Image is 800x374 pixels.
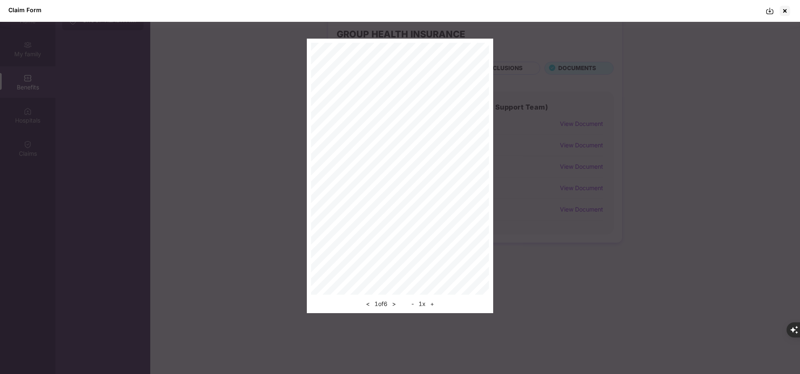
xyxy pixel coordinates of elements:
[363,299,372,309] button: <
[409,299,437,309] div: 1 x
[409,299,416,309] button: -
[390,299,398,309] button: >
[428,299,437,309] button: +
[8,6,42,13] div: Claim Form
[363,299,398,309] div: 1 of 6
[766,7,774,15] img: svg+xml;base64,PHN2ZyBpZD0iRG93bmxvYWQtMzJ4MzIiIHhtbG5zPSJodHRwOi8vd3d3LnczLm9yZy8yMDAwL3N2ZyIgd2...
